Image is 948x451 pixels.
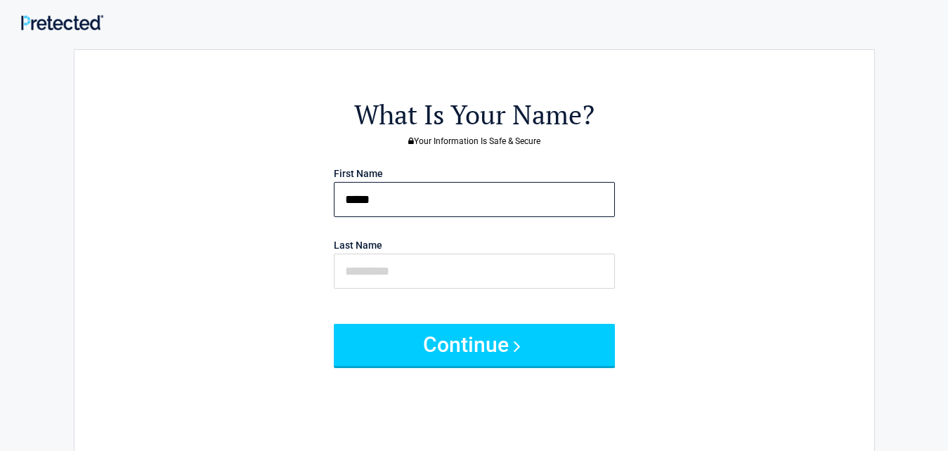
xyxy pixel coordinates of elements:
img: Main Logo [21,15,103,30]
label: First Name [334,169,383,178]
button: Continue [334,324,615,366]
label: Last Name [334,240,382,250]
h3: Your Information Is Safe & Secure [152,137,797,145]
h2: What Is Your Name? [152,97,797,133]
